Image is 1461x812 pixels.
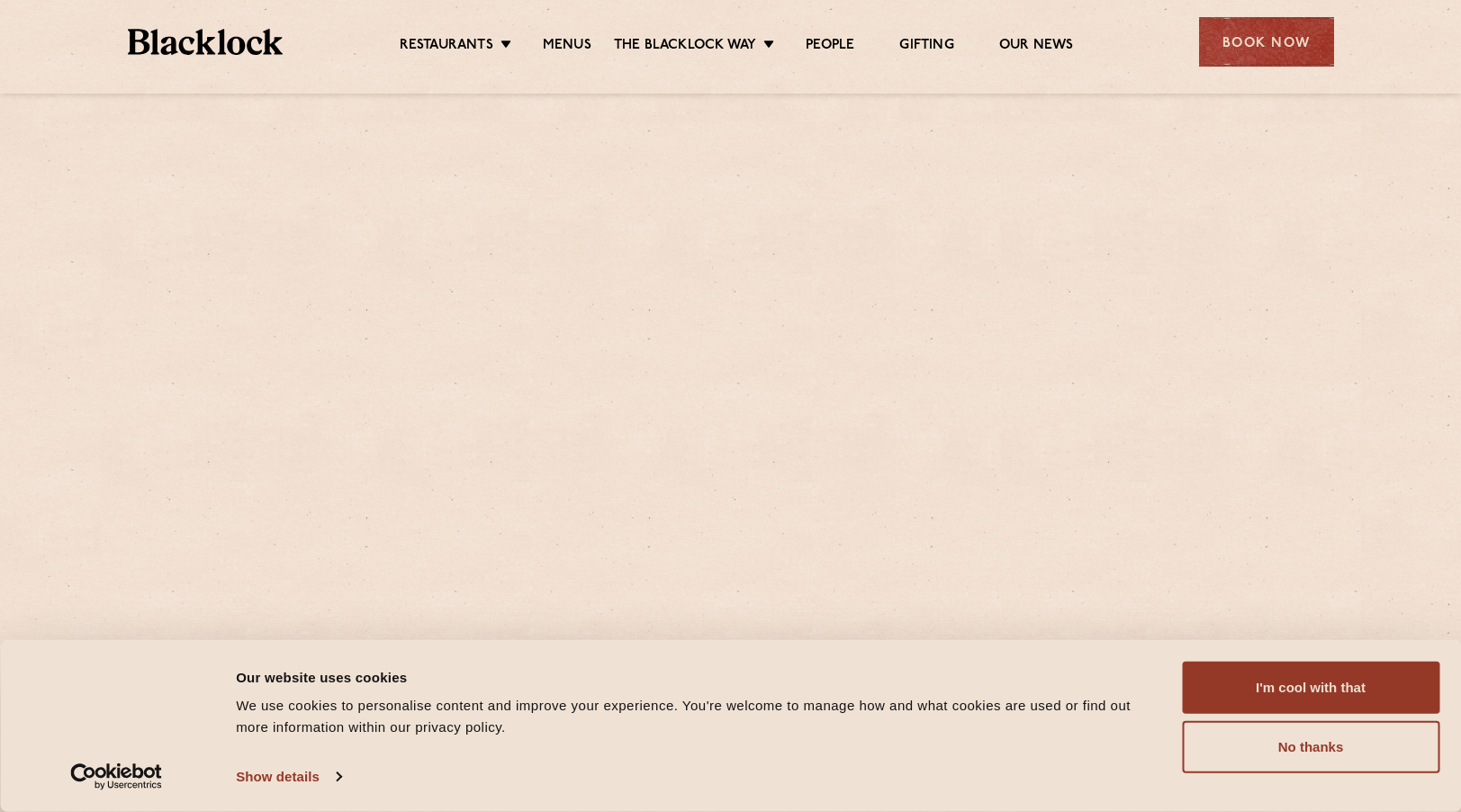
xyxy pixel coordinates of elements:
[236,763,340,790] a: Show details
[543,37,591,57] a: Menus
[1182,721,1439,773] button: No thanks
[999,37,1074,57] a: Our News
[1199,17,1334,67] div: Book Now
[1182,662,1439,714] button: I'm cool with that
[806,37,854,57] a: People
[614,37,756,57] a: The Blacklock Way
[899,37,953,57] a: Gifting
[128,29,284,55] img: BL_Textured_Logo-footer-cropped.svg
[236,695,1141,738] div: We use cookies to personalise content and improve your experience. You're welcome to manage how a...
[236,666,1141,688] div: Our website uses cookies
[38,763,195,790] a: Usercentrics Cookiebot - opens in a new window
[400,37,493,57] a: Restaurants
